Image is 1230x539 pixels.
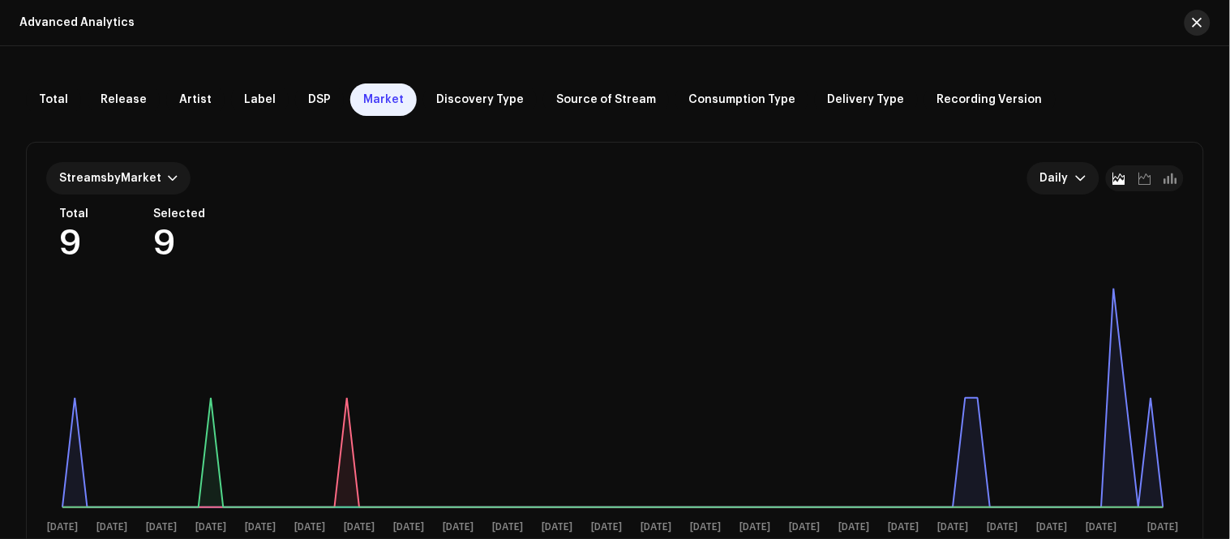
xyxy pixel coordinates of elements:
text: [DATE] [542,522,572,533]
span: Discovery Type [436,93,524,106]
span: DSP [308,93,331,106]
text: [DATE] [790,522,821,533]
span: Source of Stream [556,93,656,106]
text: [DATE] [641,522,671,533]
text: [DATE] [393,522,424,533]
text: [DATE] [690,522,721,533]
div: Keywords by Traffic [179,96,273,106]
img: logo_orange.svg [26,26,39,39]
text: [DATE] [294,522,325,533]
span: Delivery Type [828,93,905,106]
span: Recording Version [937,93,1043,106]
span: Label [244,93,276,106]
img: tab_domain_overview_orange.svg [44,94,57,107]
div: dropdown trigger [1075,162,1086,195]
text: [DATE] [245,522,276,533]
span: Market [363,93,404,106]
span: Daily [1040,162,1075,195]
text: [DATE] [988,522,1018,533]
text: [DATE] [1148,522,1179,533]
span: Consumption Type [688,93,795,106]
text: [DATE] [492,522,523,533]
text: [DATE] [1037,522,1068,533]
text: [DATE] [938,522,969,533]
div: v 4.0.25 [45,26,79,39]
img: tab_keywords_by_traffic_grey.svg [161,94,174,107]
text: [DATE] [839,522,870,533]
text: [DATE] [889,522,919,533]
text: [DATE] [1086,522,1117,533]
text: [DATE] [591,522,622,533]
img: website_grey.svg [26,42,39,55]
div: Domain Overview [62,96,145,106]
text: [DATE] [443,522,474,533]
div: Domain: [DOMAIN_NAME] [42,42,178,55]
text: [DATE] [344,522,375,533]
text: [DATE] [739,522,770,533]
